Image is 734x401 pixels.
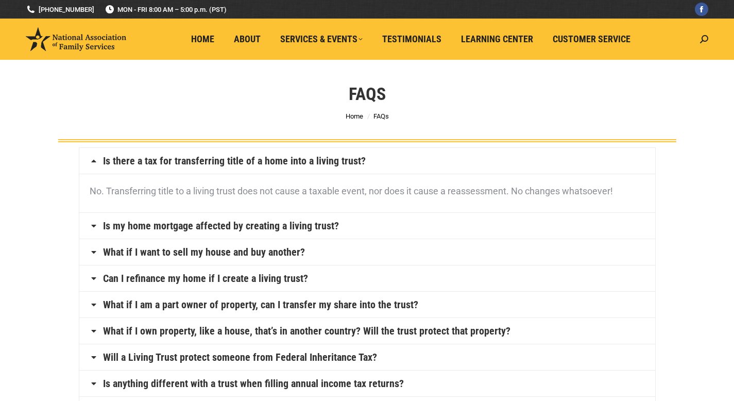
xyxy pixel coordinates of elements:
a: What if I want to sell my house and buy another? [103,247,305,257]
span: Testimonials [382,34,441,45]
a: [PHONE_NUMBER] [26,5,94,14]
a: Can I refinance my home if I create a living trust? [103,273,308,283]
a: Is anything different with a trust when filling annual income tax returns? [103,378,404,389]
span: Home [191,34,214,45]
a: Home [184,29,221,49]
a: What if I am a part owner of property, can I transfer my share into the trust? [103,299,418,310]
a: Learning Center [454,29,540,49]
a: Customer Service [545,29,638,49]
a: Home [346,112,363,120]
a: Is my home mortgage affected by creating a living trust? [103,221,339,231]
a: Is there a tax for transferring title of a home into a living trust? [103,156,366,166]
a: About [227,29,268,49]
a: What if I own property, like a house, that’s in another country? Will the trust protect that prop... [103,326,510,336]
span: Services & Events [280,34,363,45]
a: Facebook page opens in new window [695,3,708,16]
span: Learning Center [461,34,533,45]
span: FAQs [373,112,389,120]
p: No. Transferring title to a living trust does not cause a taxable event, nor does it cause a reas... [90,182,645,201]
a: Testimonials [375,29,449,49]
span: Customer Service [553,34,630,45]
h1: FAQs [349,82,386,105]
img: National Association of Family Services [26,27,126,51]
span: MON - FRI 8:00 AM – 5:00 p.m. (PST) [105,5,227,14]
span: About [234,34,261,45]
a: Will a Living Trust protect someone from Federal Inheritance Tax? [103,352,377,362]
